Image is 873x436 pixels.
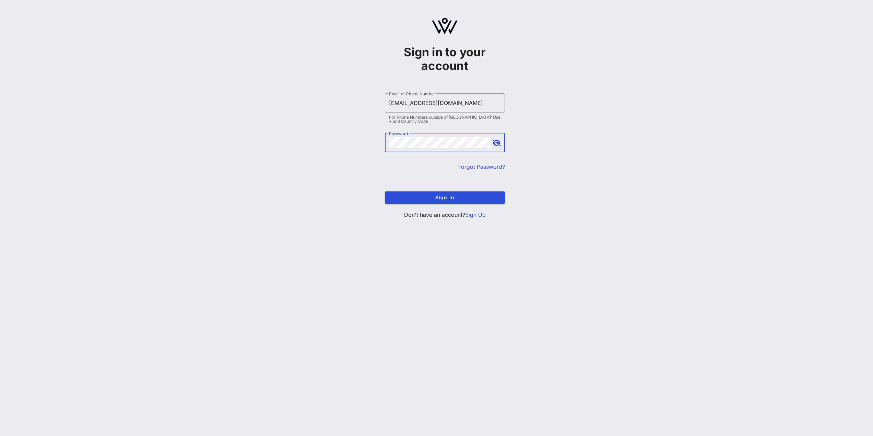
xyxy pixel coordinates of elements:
[385,211,505,219] p: Don't have an account?
[385,191,505,204] button: Sign In
[432,18,458,34] img: logo.svg
[390,195,499,200] span: Sign In
[492,140,501,146] button: append icon
[465,211,486,218] a: Sign Up
[458,163,505,170] a: Forgot Password?
[385,45,505,73] h1: Sign in to your account
[389,131,408,136] label: Password
[389,115,501,123] div: For Phone Numbers outside of [GEOGRAPHIC_DATA]: Use + and Country Code
[389,91,435,96] label: Email or Phone Number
